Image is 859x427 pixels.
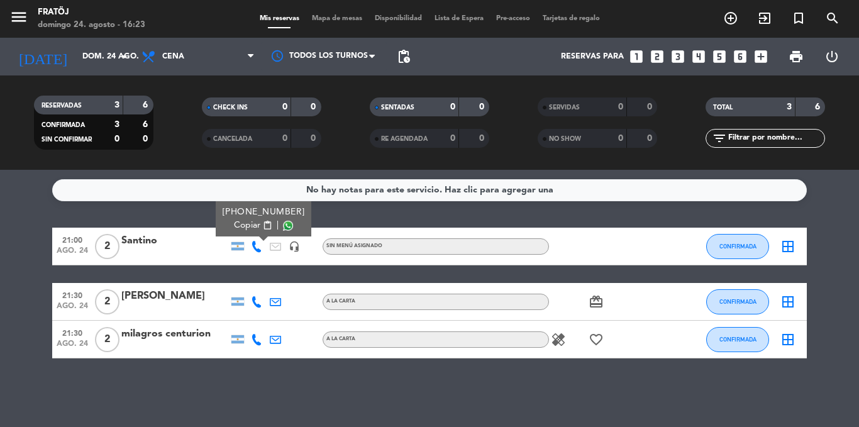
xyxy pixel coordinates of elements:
[589,294,604,309] i: card_giftcard
[326,243,382,248] span: Sin menú asignado
[117,49,132,64] i: arrow_drop_down
[277,219,279,232] span: |
[479,134,487,143] strong: 0
[690,48,707,65] i: looks_4
[787,103,792,111] strong: 3
[114,135,119,143] strong: 0
[57,302,88,316] span: ago. 24
[647,134,655,143] strong: 0
[95,234,119,259] span: 2
[589,332,604,347] i: favorite_border
[706,327,769,352] button: CONFIRMADA
[647,103,655,111] strong: 0
[479,103,487,111] strong: 0
[253,15,306,22] span: Mis reservas
[114,120,119,129] strong: 3
[713,104,733,111] span: TOTAL
[234,219,260,232] span: Copiar
[42,122,85,128] span: CONFIRMADA
[9,8,28,31] button: menu
[649,48,665,65] i: looks_two
[551,332,566,347] i: healing
[450,103,455,111] strong: 0
[121,233,228,249] div: Santino
[824,49,840,64] i: power_settings_new
[143,120,150,129] strong: 6
[38,6,145,19] div: Fratöj
[95,289,119,314] span: 2
[311,103,318,111] strong: 0
[282,134,287,143] strong: 0
[162,52,184,61] span: Cena
[306,183,553,197] div: No hay notas para este servicio. Haz clic para agregar una
[9,8,28,26] i: menu
[213,136,252,142] span: CANCELADA
[289,241,300,252] i: headset_mic
[396,49,411,64] span: pending_actions
[723,11,738,26] i: add_circle_outline
[9,43,76,70] i: [DATE]
[57,247,88,261] span: ago. 24
[311,134,318,143] strong: 0
[780,294,795,309] i: border_all
[628,48,645,65] i: looks_one
[549,104,580,111] span: SERVIDAS
[381,136,428,142] span: RE AGENDADA
[57,287,88,302] span: 21:30
[223,206,305,219] div: [PHONE_NUMBER]
[42,103,82,109] span: RESERVADAS
[727,131,824,145] input: Filtrar por nombre...
[381,104,414,111] span: SENTADAS
[536,15,606,22] span: Tarjetas de regalo
[789,49,804,64] span: print
[326,299,355,304] span: A LA CARTA
[791,11,806,26] i: turned_in_not
[825,11,840,26] i: search
[719,298,756,305] span: CONFIRMADA
[815,103,823,111] strong: 6
[757,11,772,26] i: exit_to_app
[814,38,850,75] div: LOG OUT
[95,327,119,352] span: 2
[490,15,536,22] span: Pre-acceso
[753,48,769,65] i: add_box
[780,332,795,347] i: border_all
[732,48,748,65] i: looks_6
[143,101,150,109] strong: 6
[57,340,88,354] span: ago. 24
[57,325,88,340] span: 21:30
[213,104,248,111] span: CHECK INS
[719,336,756,343] span: CONFIRMADA
[712,131,727,146] i: filter_list
[719,243,756,250] span: CONFIRMADA
[282,103,287,111] strong: 0
[326,336,355,341] span: A LA CARTA
[42,136,92,143] span: SIN CONFIRMAR
[121,326,228,342] div: milagros centurion
[780,239,795,254] i: border_all
[234,219,272,232] button: Copiarcontent_paste
[121,288,228,304] div: [PERSON_NAME]
[618,103,623,111] strong: 0
[561,52,624,61] span: Reservas para
[706,289,769,314] button: CONFIRMADA
[114,101,119,109] strong: 3
[306,15,369,22] span: Mapa de mesas
[450,134,455,143] strong: 0
[618,134,623,143] strong: 0
[670,48,686,65] i: looks_3
[38,19,145,31] div: domingo 24. agosto - 16:23
[711,48,728,65] i: looks_5
[143,135,150,143] strong: 0
[428,15,490,22] span: Lista de Espera
[263,221,272,230] span: content_paste
[706,234,769,259] button: CONFIRMADA
[57,232,88,247] span: 21:00
[549,136,581,142] span: NO SHOW
[369,15,428,22] span: Disponibilidad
